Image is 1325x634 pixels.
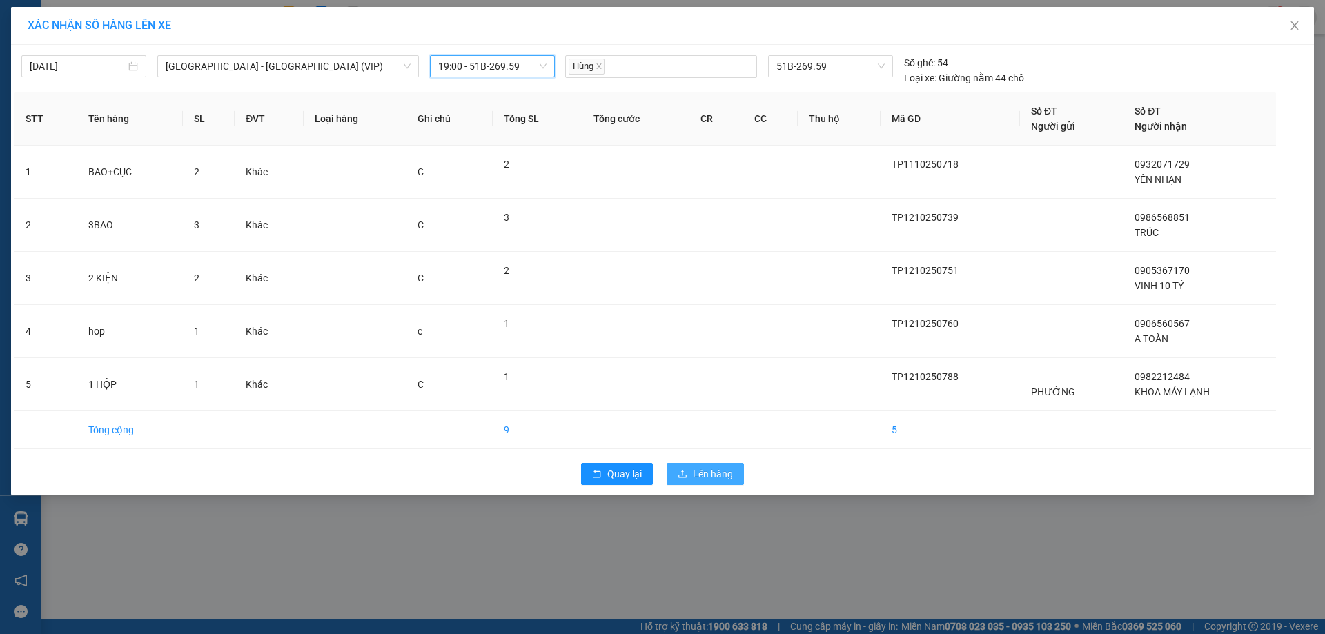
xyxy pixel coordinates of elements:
[406,92,493,146] th: Ghi chú
[28,19,171,32] span: XÁC NHẬN SỐ HÀNG LÊN XE
[77,358,183,411] td: 1 HỘP
[438,56,547,77] span: 19:00 - 51B-269.59
[892,159,959,170] span: TP1110250718
[1135,212,1190,223] span: 0986568851
[418,166,424,177] span: C
[30,59,126,74] input: 12/10/2025
[235,358,304,411] td: Khác
[235,199,304,252] td: Khác
[418,379,424,390] span: C
[904,70,936,86] span: Loại xe:
[77,305,183,358] td: hop
[1275,7,1314,46] button: Close
[14,146,77,199] td: 1
[678,469,687,480] span: upload
[304,92,406,146] th: Loại hàng
[582,92,689,146] th: Tổng cước
[235,146,304,199] td: Khác
[892,371,959,382] span: TP1210250788
[77,92,183,146] th: Tên hàng
[596,63,602,70] span: close
[1135,371,1190,382] span: 0982212484
[798,92,881,146] th: Thu hộ
[904,55,948,70] div: 54
[14,92,77,146] th: STT
[12,12,80,45] div: TÂN PHÚ
[592,469,602,480] span: rollback
[504,159,509,170] span: 2
[493,92,582,146] th: Tổng SL
[418,326,422,337] span: c
[77,411,183,449] td: Tổng cộng
[1135,121,1187,132] span: Người nhận
[1135,174,1181,185] span: YẾN NHẠN
[77,146,183,199] td: BAO+CỤC
[235,252,304,305] td: Khác
[1135,280,1184,291] span: VINH 10 TÝ
[14,305,77,358] td: 4
[1135,386,1210,397] span: KHOA MÁY LẠNH
[569,59,605,75] span: Hùng
[504,265,509,276] span: 2
[881,411,1020,449] td: 5
[504,371,509,382] span: 1
[607,466,642,482] span: Quay lại
[504,212,509,223] span: 3
[14,199,77,252] td: 2
[1135,265,1190,276] span: 0905367170
[90,43,200,76] div: KHOA MÁY LẠNH
[166,56,411,77] span: Sài Gòn - Bình Định (VIP)
[1135,318,1190,329] span: 0906560567
[1135,106,1161,117] span: Số ĐT
[1031,386,1075,397] span: PHƯỜNG
[1031,106,1057,117] span: Số ĐT
[904,55,935,70] span: Số ghế:
[689,92,743,146] th: CR
[77,252,183,305] td: 2 KIỆN
[403,62,411,70] span: down
[183,92,235,146] th: SL
[743,92,797,146] th: CC
[776,56,884,77] span: 51B-269.59
[235,305,304,358] td: Khác
[194,379,199,390] span: 1
[418,219,424,230] span: C
[77,199,183,252] td: 3BAO
[504,318,509,329] span: 1
[904,70,1024,86] div: Giường nằm 44 chỗ
[581,463,653,485] button: rollbackQuay lại
[1135,333,1168,344] span: A TOÀN
[1031,121,1075,132] span: Người gửi
[194,326,199,337] span: 1
[1135,227,1159,238] span: TRÚC
[14,252,77,305] td: 3
[194,219,199,230] span: 3
[667,463,744,485] button: uploadLên hàng
[892,265,959,276] span: TP1210250751
[493,411,582,449] td: 9
[693,466,733,482] span: Lên hàng
[1289,20,1300,31] span: close
[1135,159,1190,170] span: 0932071729
[418,273,424,284] span: C
[90,12,200,43] div: [PERSON_NAME]
[881,92,1020,146] th: Mã GD
[12,45,80,61] div: PHƯỜNG
[892,212,959,223] span: TP1210250739
[194,273,199,284] span: 2
[90,12,123,26] span: Nhận:
[12,13,33,28] span: Gửi:
[235,92,304,146] th: ĐVT
[14,358,77,411] td: 5
[194,166,199,177] span: 2
[892,318,959,329] span: TP1210250760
